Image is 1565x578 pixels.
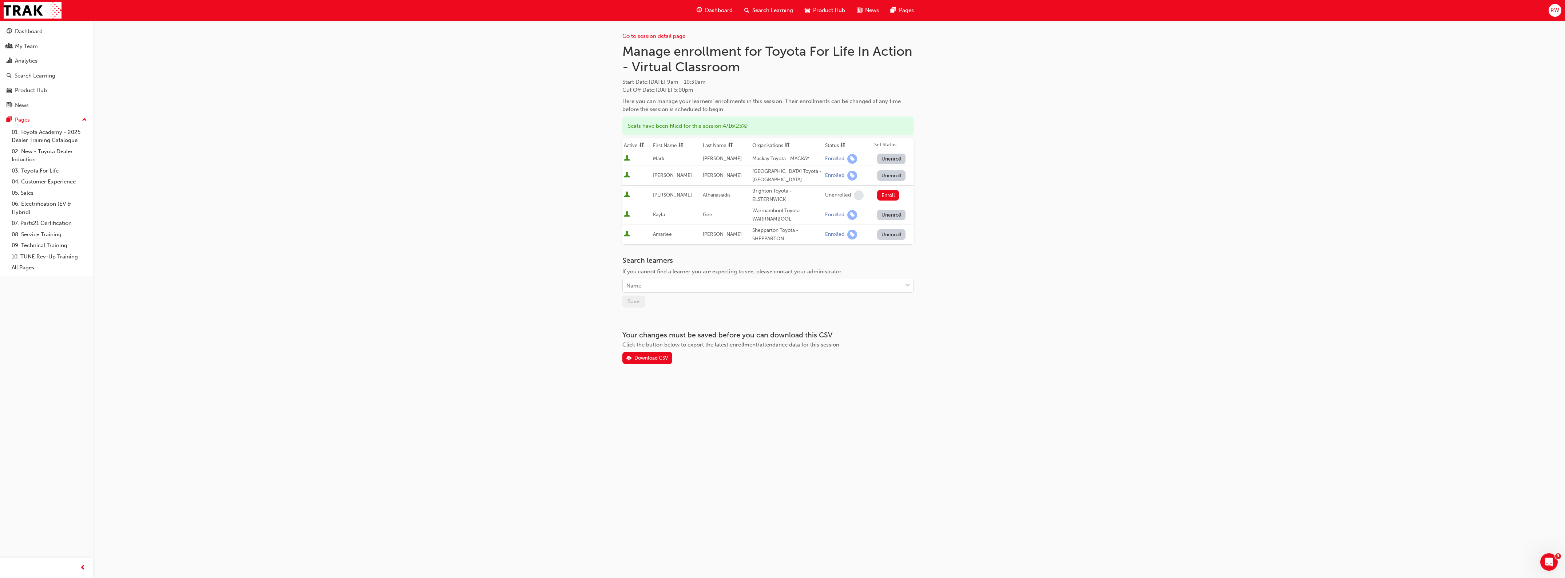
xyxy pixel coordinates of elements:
span: Save [628,298,639,305]
span: news-icon [7,102,12,109]
a: car-iconProduct Hub [799,3,851,18]
span: Athanasiadis [703,192,730,198]
span: Dashboard [705,6,733,15]
th: Toggle SortBy [824,138,873,152]
span: User is active [624,211,630,218]
span: User is active [624,191,630,199]
span: Product Hub [813,6,845,15]
iframe: Intercom live chat [1540,553,1558,571]
div: Here you can manage your learners' enrollments in this session. Their enrollments can be changed ... [622,97,914,114]
span: chart-icon [7,58,12,64]
a: 03. Toyota For Life [9,165,90,177]
span: [PERSON_NAME] [703,231,742,237]
a: 04. Customer Experience [9,176,90,187]
span: Cut Off Date : [DATE] 5:00pm [622,87,693,93]
button: DashboardMy TeamAnalyticsSearch LearningProduct HubNews [3,23,90,113]
div: Analytics [15,57,37,65]
span: Start Date : [622,78,914,86]
span: [PERSON_NAME] [653,172,692,178]
div: Seats have been filled for this session : 4 / 16 ( 25% ) [622,116,914,136]
th: Set Status [873,138,913,152]
a: 01. Toyota Academy - 2025 Dealer Training Catalogue [9,127,90,146]
div: [GEOGRAPHIC_DATA] Toyota - [GEOGRAPHIC_DATA] [752,167,822,184]
span: down-icon [905,281,910,290]
span: Click the button below to export the latest enrollment/attendance data for this session [622,341,839,348]
div: Unenrolled [825,192,851,199]
span: Search Learning [752,6,793,15]
span: RW [1550,6,1559,15]
a: search-iconSearch Learning [738,3,799,18]
div: Shepparton Toyota - SHEPPARTON [752,226,822,243]
div: Product Hub [15,86,47,95]
span: sorting-icon [678,142,684,149]
span: Amarlee [653,231,672,237]
button: RW [1549,4,1561,17]
a: Dashboard [3,25,90,38]
span: If you cannot find a learner you are expecting to see, please contact your administrator. [622,268,843,275]
button: Save [622,296,645,308]
th: Toggle SortBy [651,138,701,152]
span: Mark [653,155,664,162]
span: Kayla [653,211,665,218]
th: Toggle SortBy [701,138,751,152]
span: sorting-icon [785,142,790,149]
button: Enroll [877,190,899,201]
a: 10. TUNE Rev-Up Training [9,251,90,262]
a: Search Learning [3,69,90,83]
span: learningRecordVerb_ENROLL-icon [847,154,857,164]
a: Go to session detail page [622,33,685,39]
h3: Your changes must be saved before you can download this CSV [622,331,914,339]
span: Gee [703,211,712,218]
span: learningRecordVerb_NONE-icon [854,190,864,200]
span: prev-icon [80,563,86,573]
span: User is active [624,172,630,179]
div: Pages [15,116,30,124]
div: Brighton Toyota - ELSTERNWICK [752,187,822,203]
span: sorting-icon [728,142,733,149]
span: guage-icon [697,6,702,15]
div: Search Learning [15,72,55,80]
span: search-icon [7,73,12,79]
button: Unenroll [877,154,906,164]
div: Warrnambool Toyota - WARRNAMBOOL [752,207,822,223]
h3: Search learners [622,256,914,265]
div: Enrolled [825,231,844,238]
span: car-icon [7,87,12,94]
h1: Manage enrollment for Toyota For Life In Action - Virtual Classroom [622,43,914,75]
span: car-icon [805,6,810,15]
a: Product Hub [3,84,90,97]
button: Unenroll [877,210,906,220]
span: download-icon [626,356,631,362]
a: 02. New - Toyota Dealer Induction [9,146,90,165]
span: news-icon [857,6,862,15]
span: User is active [624,155,630,162]
a: Trak [4,2,62,19]
a: Analytics [3,54,90,68]
a: guage-iconDashboard [691,3,738,18]
button: Unenroll [877,170,906,181]
span: up-icon [82,115,87,125]
a: 08. Service Training [9,229,90,240]
div: News [15,101,29,110]
span: News [865,6,879,15]
div: Enrolled [825,211,844,218]
span: learningRecordVerb_ENROLL-icon [847,230,857,239]
span: learningRecordVerb_ENROLL-icon [847,210,857,220]
span: learningRecordVerb_ENROLL-icon [847,171,857,181]
th: Toggle SortBy [622,138,652,152]
div: Name [626,282,641,290]
span: 3 [1555,553,1561,559]
span: people-icon [7,43,12,50]
span: [PERSON_NAME] [703,155,742,162]
span: search-icon [744,6,749,15]
a: 05. Sales [9,187,90,199]
span: [PERSON_NAME] [703,172,742,178]
div: Dashboard [15,27,43,36]
a: News [3,99,90,112]
span: pages-icon [891,6,896,15]
a: 09. Technical Training [9,240,90,251]
span: guage-icon [7,28,12,35]
span: [PERSON_NAME] [653,192,692,198]
a: My Team [3,40,90,53]
a: news-iconNews [851,3,885,18]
